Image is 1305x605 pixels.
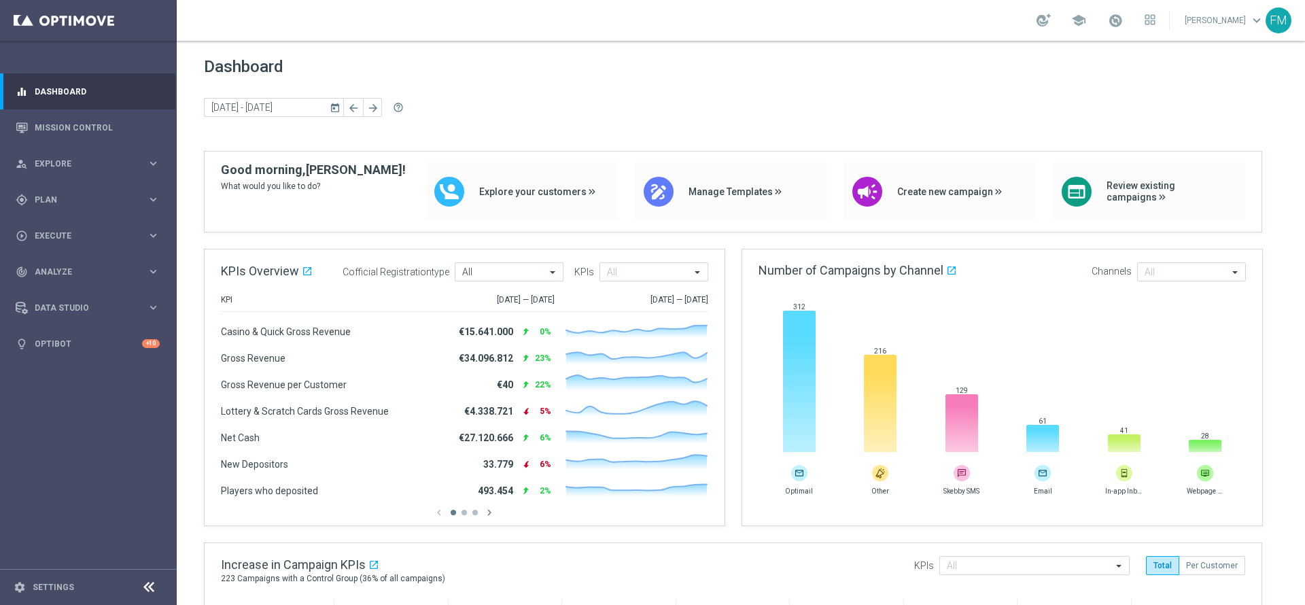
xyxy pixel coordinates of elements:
button: equalizer Dashboard [15,86,160,97]
div: Data Studio [16,302,147,314]
div: Explore [16,158,147,170]
div: Dashboard [16,73,160,109]
a: [PERSON_NAME]keyboard_arrow_down [1183,10,1266,31]
i: keyboard_arrow_right [147,265,160,278]
i: track_changes [16,266,28,278]
i: person_search [16,158,28,170]
i: lightbulb [16,338,28,350]
button: Data Studio keyboard_arrow_right [15,302,160,313]
i: settings [14,581,26,593]
i: keyboard_arrow_right [147,193,160,206]
button: person_search Explore keyboard_arrow_right [15,158,160,169]
span: Analyze [35,268,147,276]
span: Execute [35,232,147,240]
button: play_circle_outline Execute keyboard_arrow_right [15,230,160,241]
span: Data Studio [35,304,147,312]
div: FM [1266,7,1291,33]
button: track_changes Analyze keyboard_arrow_right [15,266,160,277]
div: Mission Control [16,109,160,145]
a: Mission Control [35,109,160,145]
i: keyboard_arrow_right [147,157,160,170]
div: +10 [142,339,160,348]
div: Plan [16,194,147,206]
button: lightbulb Optibot +10 [15,339,160,349]
div: Execute [16,230,147,242]
button: gps_fixed Plan keyboard_arrow_right [15,194,160,205]
a: Settings [33,583,74,591]
i: play_circle_outline [16,230,28,242]
span: Explore [35,160,147,168]
span: keyboard_arrow_down [1249,13,1264,28]
i: gps_fixed [16,194,28,206]
div: Analyze [16,266,147,278]
a: Dashboard [35,73,160,109]
span: Plan [35,196,147,204]
i: keyboard_arrow_right [147,301,160,314]
div: Optibot [16,326,160,362]
button: Mission Control [15,122,160,133]
i: keyboard_arrow_right [147,229,160,242]
i: equalizer [16,86,28,98]
span: school [1071,13,1086,28]
a: Optibot [35,326,142,362]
